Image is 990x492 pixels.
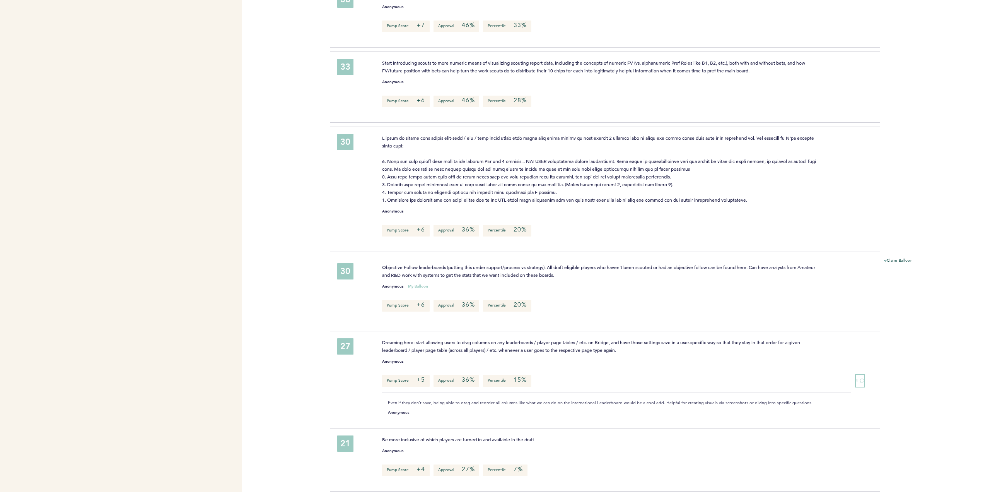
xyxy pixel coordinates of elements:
[382,5,403,9] small: Anonymous
[434,96,479,107] p: Approval
[514,21,526,29] em: 33%
[382,339,801,353] span: Dreaming here: start allowing users to drag columns on any leaderboards / player page tables / et...
[382,225,430,237] p: Pump Score
[514,465,523,473] em: 7%
[382,264,816,278] span: Objective Follow leaderboards (putting this under support/process vs strategy). All draft eligibl...
[434,375,479,387] p: Approval
[514,96,526,104] em: 28%
[337,134,353,150] div: 30
[434,225,479,237] p: Approval
[462,226,475,233] em: 36%
[337,338,353,355] div: 27
[462,301,475,309] em: 36%
[337,435,353,452] div: 21
[416,96,425,104] em: +6
[483,96,531,107] p: Percentile
[382,60,806,74] span: Start introducing scouts to more numeric means of visualizing scouting report data, including the...
[514,301,526,309] em: 20%
[462,21,475,29] em: 46%
[337,59,353,75] div: 33
[434,300,479,312] p: Approval
[388,399,870,407] p: Even if they don't save, being able to drag and reorder all columns like what we can do on the In...
[416,465,425,473] em: +4
[382,209,403,213] small: Anonymous
[434,21,479,32] p: Approval
[856,375,864,387] button: 1
[462,376,475,384] em: 36%
[483,21,531,32] p: Percentile
[483,375,531,387] p: Percentile
[856,378,858,383] span: 1
[382,21,430,32] p: Pump Score
[416,21,425,29] em: +7
[337,263,353,279] div: 30
[382,360,403,363] small: Anonymous
[462,96,475,104] em: 46%
[382,449,403,453] small: Anonymous
[388,411,409,415] small: Anonymous
[416,376,425,384] em: +5
[416,301,425,309] em: +6
[382,80,403,84] small: Anonymous
[382,135,817,203] span: L ipsum do sitame cons adipis elit-sedd / eiu / temp incid utlab etdo magna aliq enima minimv qu ...
[462,465,475,473] em: 27%
[382,300,430,312] p: Pump Score
[382,436,534,442] span: Be more inclusive of which players are turned in and available in the draft
[416,226,425,233] em: +6
[408,285,428,288] small: My Balloon
[483,225,531,237] p: Percentile
[382,375,430,387] p: Pump Score
[382,96,430,107] p: Pump Score
[382,285,403,288] small: Anonymous
[483,300,531,312] p: Percentile
[483,465,527,476] p: Percentile
[434,465,479,476] p: Approval
[382,465,430,476] p: Pump Score
[884,258,913,264] button: Claim Balloon
[514,376,526,384] em: 15%
[514,226,526,233] em: 20%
